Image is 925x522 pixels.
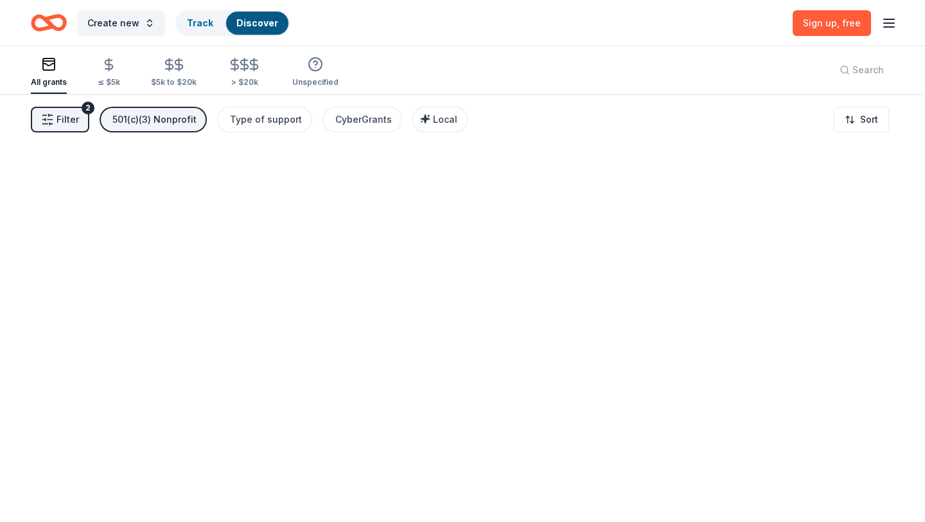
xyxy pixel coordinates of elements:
div: Unspecified [292,77,339,87]
span: Sign up [803,17,861,28]
button: > $20k [227,52,261,94]
button: Local [412,107,468,132]
a: Sign up, free [793,10,871,36]
span: , free [837,17,861,28]
button: $5k to $20k [151,52,197,94]
span: Create new [87,15,139,31]
button: Create new [77,10,165,36]
button: Type of support [217,107,312,132]
span: Local [433,114,457,125]
div: All grants [31,77,67,87]
div: CyberGrants [335,112,392,127]
div: 501(c)(3) Nonprofit [112,112,197,127]
button: ≤ $5k [98,52,120,94]
div: > $20k [227,77,261,87]
button: Unspecified [292,51,339,94]
button: Filter2 [31,107,89,132]
button: 501(c)(3) Nonprofit [100,107,207,132]
div: $5k to $20k [151,77,197,87]
div: 2 [82,102,94,114]
span: Sort [860,112,878,127]
a: Home [31,8,67,38]
button: CyberGrants [322,107,402,132]
button: All grants [31,51,67,94]
div: ≤ $5k [98,77,120,87]
button: TrackDiscover [175,10,290,36]
a: Discover [236,17,278,28]
button: Sort [834,107,889,132]
div: Type of support [230,112,302,127]
span: Filter [57,112,79,127]
a: Track [187,17,213,28]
